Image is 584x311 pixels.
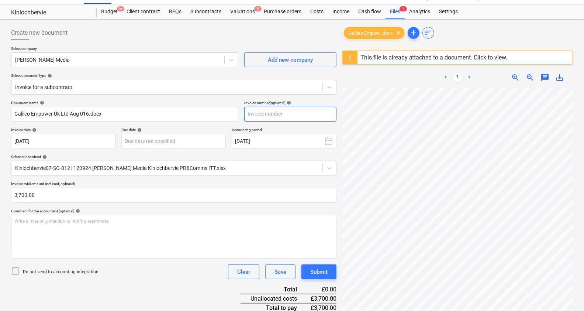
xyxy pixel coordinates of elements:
a: Income [328,4,354,19]
span: zoom_in [511,73,520,82]
a: Files1 [386,4,405,19]
button: Clear [228,264,259,279]
input: Document name [11,107,238,122]
a: Page 1 is your current page [453,73,462,82]
div: Invoice date [11,127,115,132]
a: Previous page [441,73,450,82]
a: Budget9+ [97,4,122,19]
a: Subcontracts [186,4,226,19]
iframe: Chat Widget [547,276,584,311]
a: Analytics [405,4,435,19]
button: [DATE] [232,134,336,148]
span: help [136,128,142,132]
p: Do not send to accounting integration [23,269,99,275]
div: This file is already attached to a document. Click to view. [360,54,508,61]
a: Next page [465,73,474,82]
span: sort [424,28,433,37]
button: Add new company [244,52,336,67]
span: 1 [400,6,407,11]
div: Clear [237,267,250,277]
div: Document name [11,100,238,105]
a: Purchase orders [259,4,306,19]
div: Select document type [11,73,336,78]
span: chat [540,73,549,82]
span: clear [394,28,403,37]
div: Total [241,285,309,294]
div: Due date [121,127,226,132]
div: Select subcontract [11,154,336,159]
span: help [46,74,52,78]
span: help [38,100,44,105]
input: Due date not specified [121,134,226,148]
div: Unallocated costs [241,294,309,303]
a: Client contract [122,4,165,19]
input: Invoice date not specified [11,134,115,148]
div: Save [274,267,286,277]
a: RFQs [165,4,186,19]
p: Invoice total amount (net cost, optional) [11,181,336,188]
span: 9+ [117,6,124,11]
div: Valuations [226,4,259,19]
input: Invoice number [244,107,336,122]
p: Select company [11,46,238,52]
span: save_alt [555,73,564,82]
div: Galileo Empow...docx [344,27,405,39]
div: Submit [310,267,328,277]
span: Create new document [11,28,68,37]
button: Save [265,264,296,279]
span: help [285,100,291,105]
div: £0.00 [309,285,336,294]
div: Invoice number (optional) [244,100,336,105]
a: Cash flow [354,4,386,19]
div: Comment for the accountant (optional) [11,209,336,213]
a: Valuations3 [226,4,259,19]
p: Accounting period [232,127,336,134]
span: help [31,128,37,132]
input: Invoice total amount (net cost, optional) [11,188,336,203]
div: Budget [97,4,122,19]
span: zoom_out [526,73,535,82]
div: £3,700.00 [309,294,336,303]
a: Settings [435,4,462,19]
a: Costs [306,4,328,19]
span: help [74,209,80,213]
div: Kinlochbervie [11,9,88,17]
div: Add new company [268,55,313,65]
span: 3 [254,6,262,11]
span: add [409,28,418,37]
span: Galileo Empow...docx [344,30,397,36]
div: Files [386,4,405,19]
span: help [41,155,47,159]
button: Submit [301,264,336,279]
